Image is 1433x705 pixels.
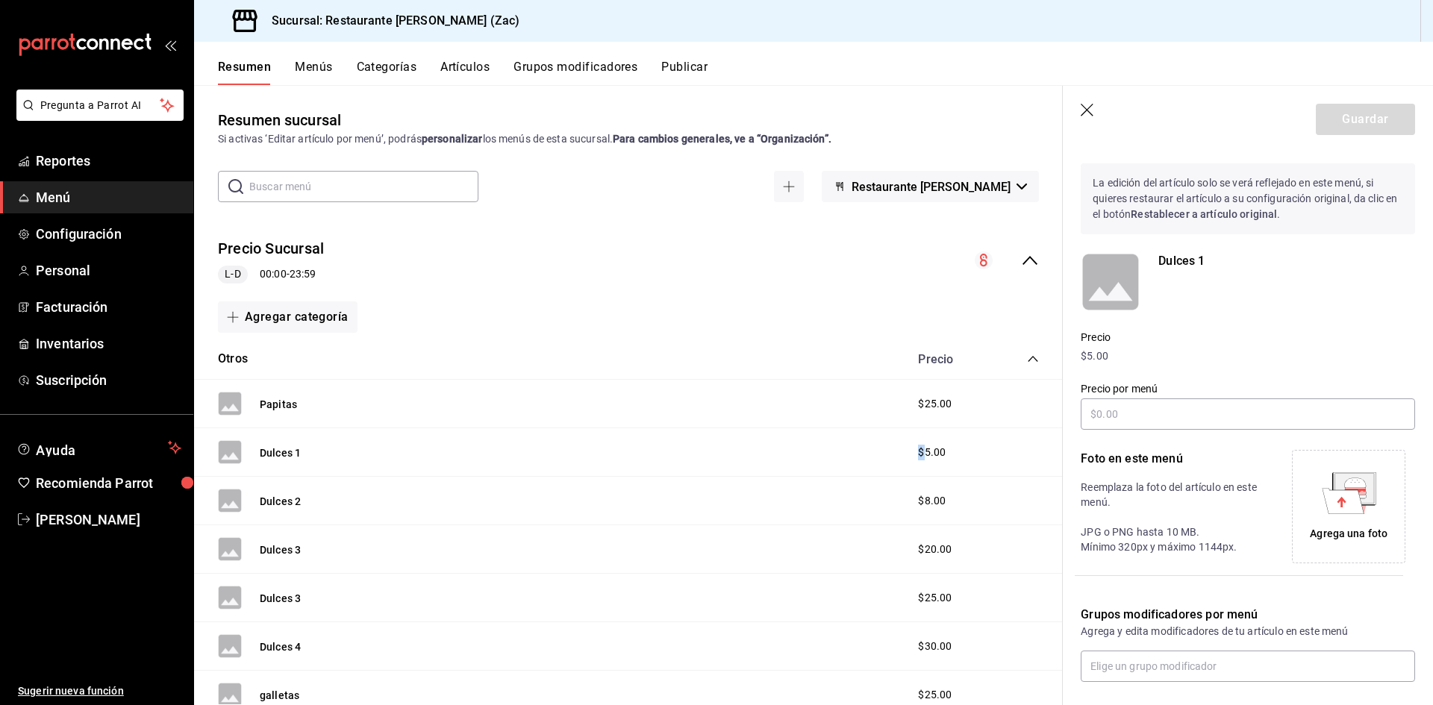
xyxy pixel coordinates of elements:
span: L-D [219,266,246,282]
input: Buscar menú [249,172,478,201]
span: $8.00 [918,493,946,509]
strong: Para cambios generales, ve a “Organización”. [613,133,831,145]
button: Precio Sucursal [218,238,324,260]
button: Categorías [357,60,417,85]
p: Agrega y edita modificadores de tu artículo en este menú [1081,624,1415,639]
strong: Restablecer a artículo original [1131,208,1277,220]
span: Pregunta a Parrot AI [40,98,160,113]
span: $30.00 [918,639,952,654]
span: Facturación [36,297,181,317]
input: $0.00 [1081,398,1415,430]
span: Sugerir nueva función [18,683,181,699]
p: Dulces 1 [1158,252,1415,270]
strong: personalizar [422,133,483,145]
span: $25.00 [918,590,952,606]
button: Dulces 3 [260,542,301,557]
label: Precio por menú [1081,383,1415,394]
button: Dulces 4 [260,639,301,654]
a: Pregunta a Parrot AI [10,108,184,124]
span: Menú [36,187,181,207]
span: Inventarios [36,333,181,354]
button: Restaurante [PERSON_NAME] [822,171,1039,202]
span: Restaurante [PERSON_NAME] [852,180,1011,194]
button: Pregunta a Parrot AI [16,90,184,121]
span: $25.00 [918,687,952,703]
span: Ayuda [36,439,162,457]
button: Dulces 2 [260,494,301,509]
button: Dulces 3 [260,591,301,606]
span: $25.00 [918,396,952,412]
p: La edición del artículo solo se verá reflejado en este menú, si quieres restaurar el artículo a s... [1081,163,1415,234]
input: Elige un grupo modificador [1081,651,1415,682]
h3: Sucursal: Restaurante [PERSON_NAME] (Zac) [260,12,519,30]
div: Precio [903,352,999,366]
span: Reportes [36,151,181,171]
p: Grupos modificadores por menú [1081,606,1415,624]
button: galletas [260,688,299,703]
p: Reemplaza la foto del artículo en este menú. JPG o PNG hasta 10 MB. Mínimo 320px y máximo 1144px. [1081,480,1265,554]
button: Menús [295,60,332,85]
p: Precio [1081,330,1415,345]
span: Recomienda Parrot [36,473,181,493]
span: Configuración [36,224,181,244]
span: $20.00 [918,542,952,557]
button: Grupos modificadores [513,60,637,85]
div: Resumen sucursal [218,109,341,131]
div: collapse-menu-row [194,226,1063,295]
p: Foto en este menú [1081,450,1265,468]
p: $5.00 [1081,348,1415,364]
button: Publicar [661,60,708,85]
div: Agrega una foto [1296,454,1402,560]
div: navigation tabs [218,60,1433,85]
span: $5.00 [918,445,946,460]
span: Suscripción [36,370,181,390]
div: Si activas ‘Editar artículo por menú’, podrás los menús de esta sucursal. [218,131,1039,147]
span: [PERSON_NAME] [36,510,181,530]
button: Agregar categoría [218,301,358,333]
div: Agrega una foto [1310,526,1387,542]
button: collapse-category-row [1027,353,1039,365]
button: Dulces 1 [260,445,301,460]
button: Papitas [260,397,297,412]
button: Resumen [218,60,271,85]
div: 00:00 - 23:59 [218,266,324,283]
button: Artículos [440,60,490,85]
span: Personal [36,260,181,281]
button: Otros [218,351,248,368]
button: open_drawer_menu [164,39,176,51]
